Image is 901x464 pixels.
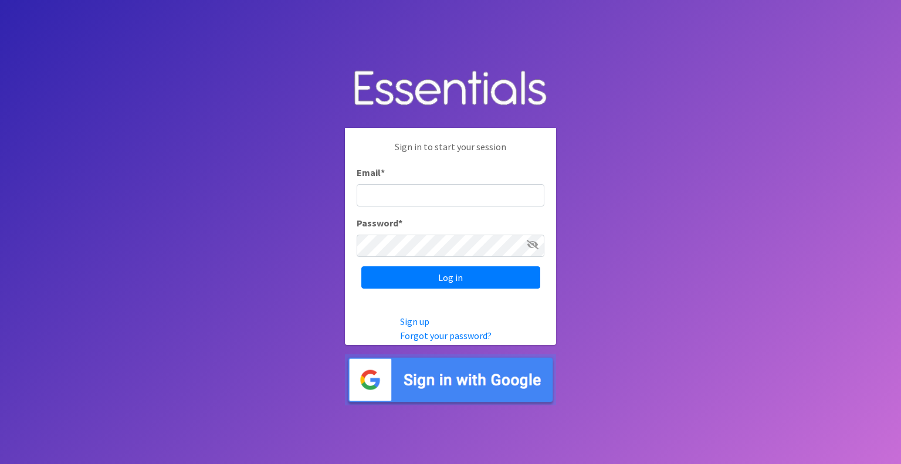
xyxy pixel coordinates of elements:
[345,354,556,405] img: Sign in with Google
[381,167,385,178] abbr: required
[398,217,402,229] abbr: required
[361,266,540,289] input: Log in
[400,316,429,327] a: Sign up
[357,216,402,230] label: Password
[357,165,385,179] label: Email
[357,140,544,165] p: Sign in to start your session
[345,59,556,119] img: Human Essentials
[400,330,492,341] a: Forgot your password?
